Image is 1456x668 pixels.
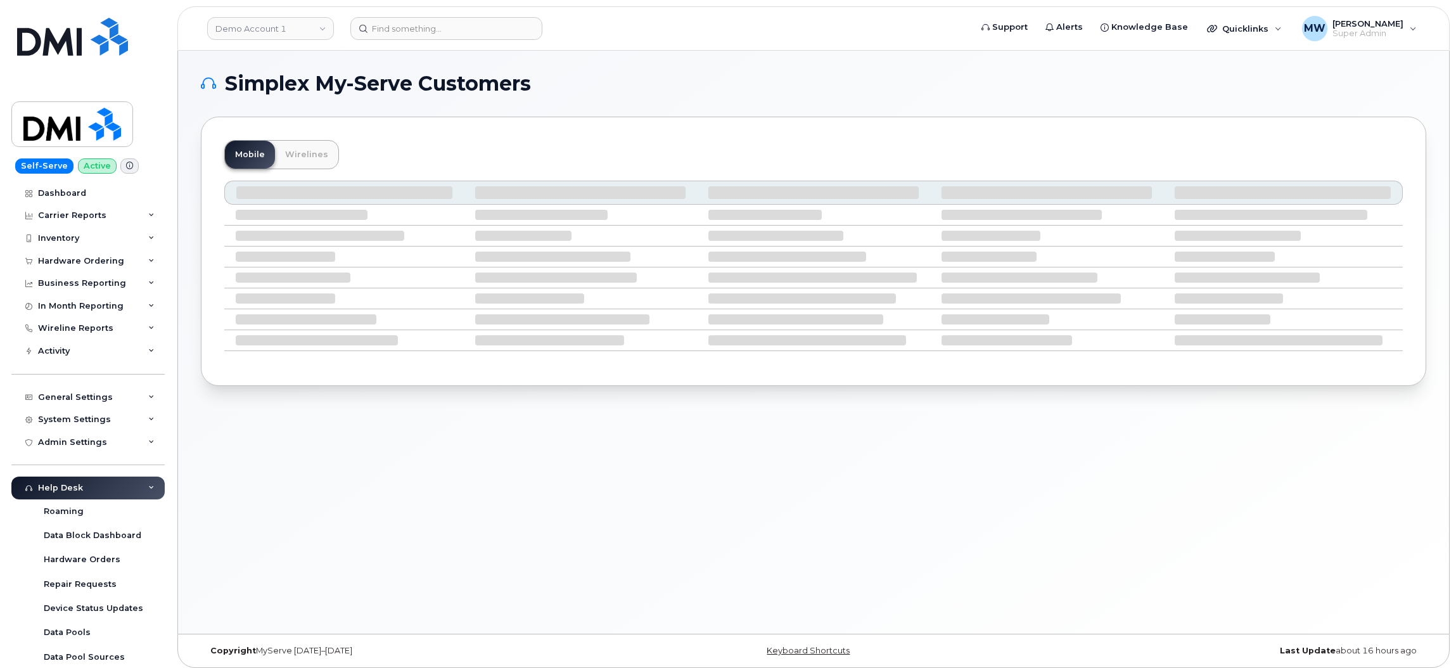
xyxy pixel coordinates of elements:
[210,646,256,655] strong: Copyright
[1280,646,1336,655] strong: Last Update
[1018,646,1426,656] div: about 16 hours ago
[225,74,531,93] span: Simplex My-Serve Customers
[225,141,275,169] a: Mobile
[767,646,850,655] a: Keyboard Shortcuts
[275,141,338,169] a: Wirelines
[201,646,610,656] div: MyServe [DATE]–[DATE]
